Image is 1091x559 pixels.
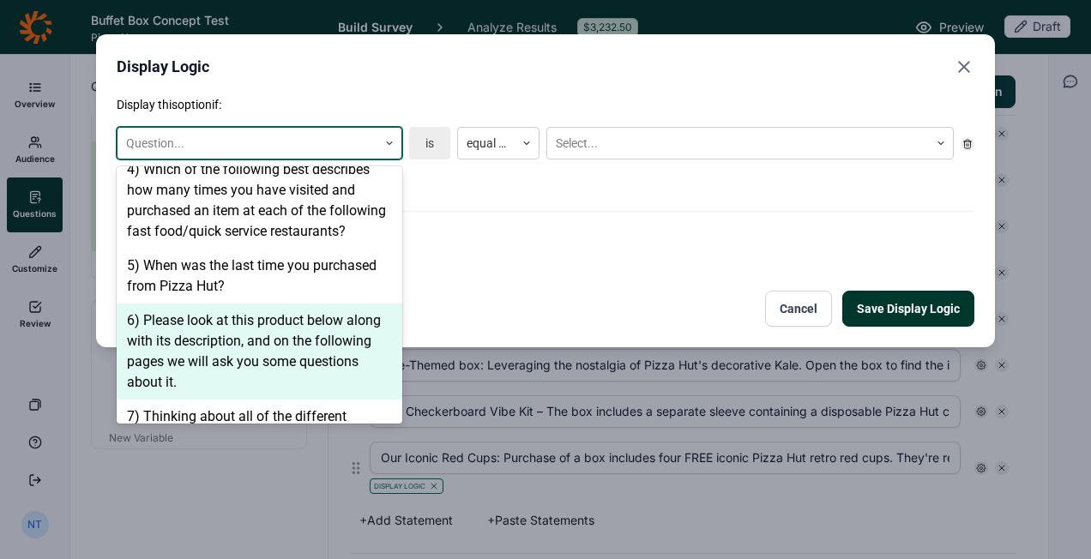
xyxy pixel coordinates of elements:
div: 4) Which of the following best describes how many times you have visited and purchased an item at... [117,153,402,249]
button: Save Display Logic [842,291,974,327]
button: Cancel [765,291,832,327]
div: Remove [961,137,974,151]
p: Display this option if: [117,96,974,113]
div: 5) When was the last time you purchased from Pizza Hut? [117,249,402,304]
button: Close [954,55,974,79]
h2: Display Logic [117,55,209,79]
div: 7) Thinking about all of the different options available when you are looking to order fast food,... [117,400,402,496]
div: 6) Please look at this product below along with its description, and on the following pages we wi... [117,304,402,400]
div: is [409,127,450,159]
